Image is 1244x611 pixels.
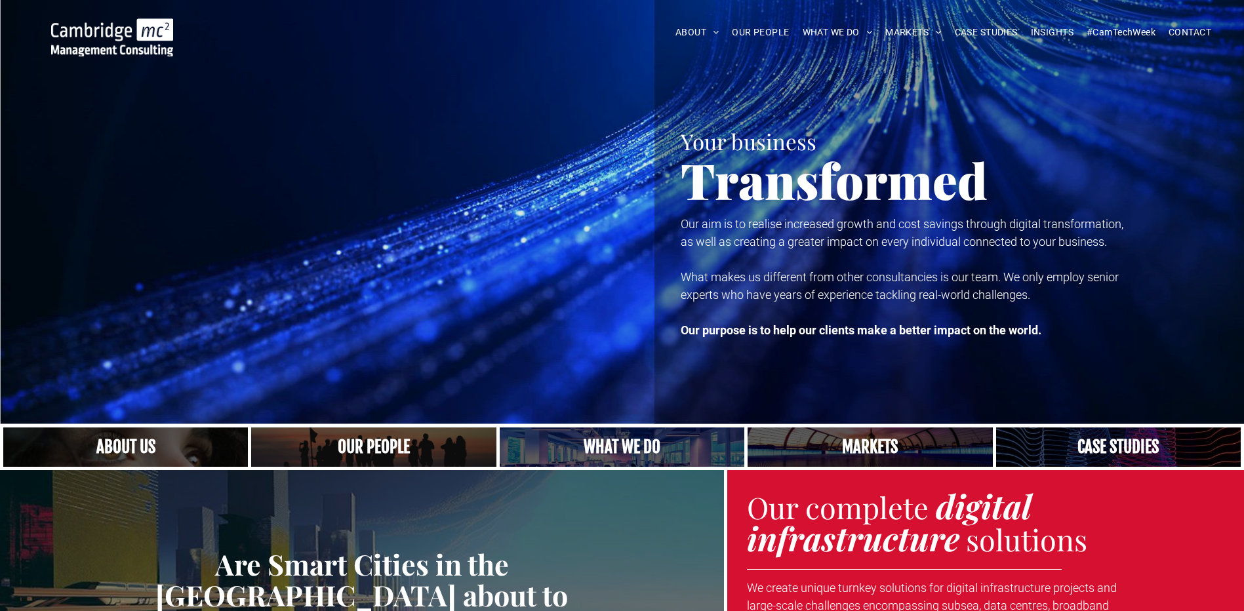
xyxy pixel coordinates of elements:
span: Your business [681,127,816,155]
span: Transformed [681,147,988,212]
span: Our aim is to realise increased growth and cost savings through digital transformation, as well a... [681,217,1123,248]
a: MARKETS [879,22,948,43]
a: #CamTechWeek [1080,22,1162,43]
a: A crowd in silhouette at sunset, on a rise or lookout point [251,427,496,467]
strong: infrastructure [747,516,959,560]
a: CONTACT [1162,22,1218,43]
strong: digital [936,484,1032,528]
a: ABOUT [669,22,726,43]
a: Your Business Transformed | Cambridge Management Consulting [51,20,173,34]
a: CASE STUDIES [948,22,1024,43]
a: OUR PEOPLE [725,22,795,43]
a: Case Studies | Cambridge Management Consulting > Case Studies [996,427,1241,467]
strong: Our purpose is to help our clients make a better impact on the world. [681,323,1041,337]
a: Close up of woman's face, centered on her eyes [3,427,248,467]
span: What makes us different from other consultancies is our team. We only employ senior experts who h... [681,270,1119,302]
span: Our complete [747,487,929,526]
span: solutions [966,519,1087,559]
a: INSIGHTS [1024,22,1080,43]
a: Telecoms | Decades of Experience Across Multiple Industries & Regions [748,427,992,467]
a: WHAT WE DO [796,22,879,43]
img: Cambridge MC Logo, digital transformation [51,18,173,56]
a: A yoga teacher lifting his whole body off the ground in the peacock pose [500,427,744,467]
